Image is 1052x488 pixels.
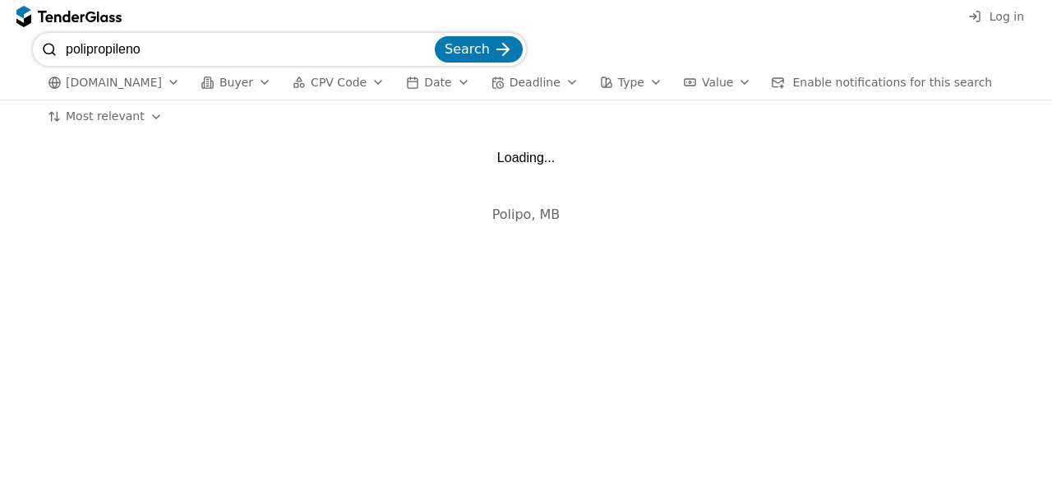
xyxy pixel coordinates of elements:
[286,72,391,93] button: CPV Code
[792,76,992,89] span: Enable notifications for this search
[485,72,585,93] button: Deadline
[963,7,1029,27] button: Log in
[445,41,490,57] span: Search
[492,207,561,222] span: Polipo, MB
[219,76,253,89] span: Buyer
[195,72,278,93] button: Buyer
[424,76,451,89] span: Date
[41,72,187,93] button: [DOMAIN_NAME]
[311,76,367,89] span: CPV Code
[399,72,476,93] button: Date
[702,76,733,89] span: Value
[766,72,997,93] button: Enable notifications for this search
[593,72,669,93] button: Type
[677,72,758,93] button: Value
[497,150,555,165] div: Loading...
[618,76,644,89] span: Type
[66,76,162,90] span: [DOMAIN_NAME]
[435,36,523,63] button: Search
[66,33,431,66] input: Search tenders...
[510,76,561,89] span: Deadline
[990,10,1024,23] span: Log in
